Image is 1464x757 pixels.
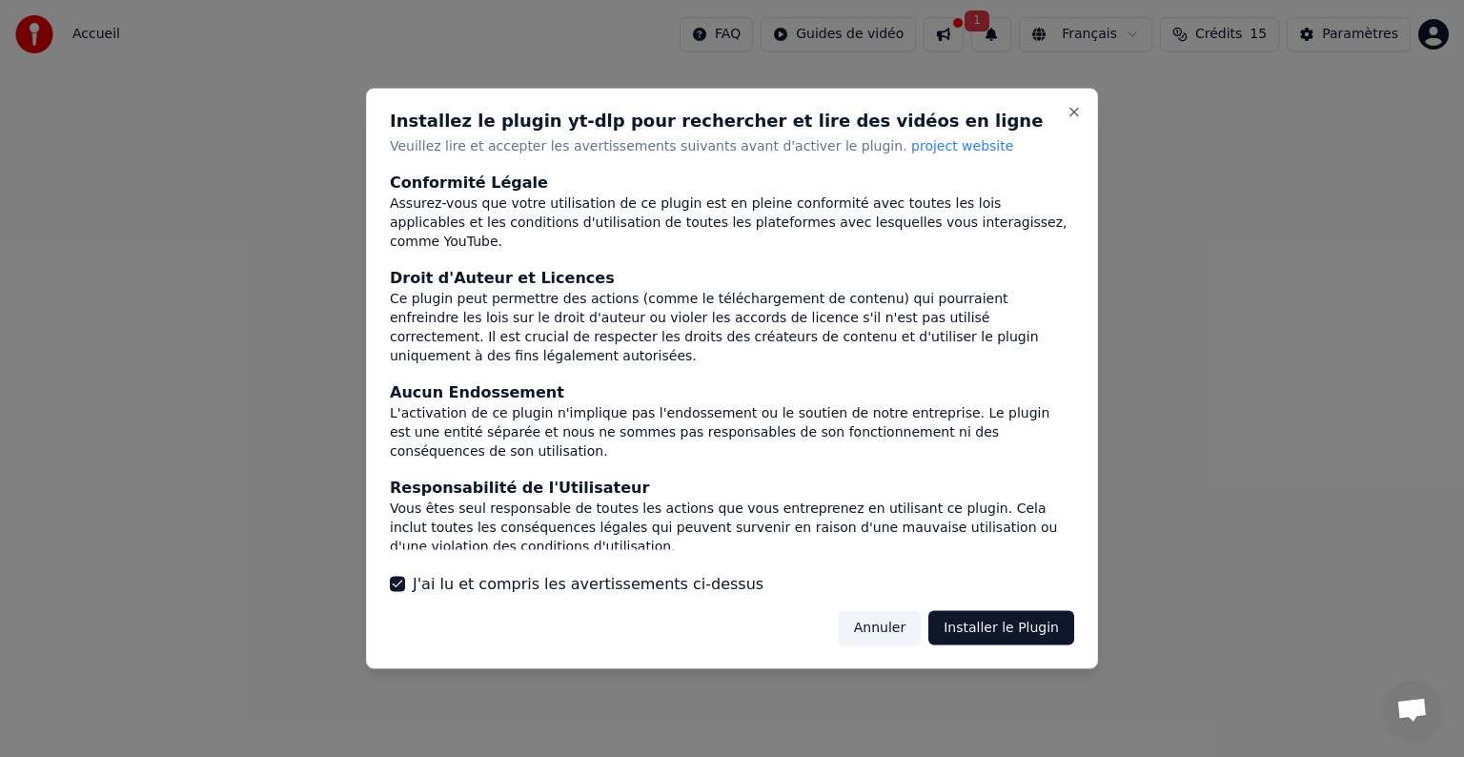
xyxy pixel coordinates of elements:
[911,138,1013,153] span: project website
[390,137,1074,156] p: Veuillez lire et accepter les avertissements suivants avant d'activer le plugin.
[390,194,1074,251] div: Assurez-vous que votre utilisation de ce plugin est en pleine conformité avec toutes les lois app...
[390,403,1074,460] div: L'activation de ce plugin n'implique pas l'endossement ou le soutien de notre entreprise. Le plug...
[390,499,1074,556] div: Vous êtes seul responsable de toutes les actions que vous entreprenez en utilisant ce plugin. Cel...
[390,476,1074,499] div: Responsabilité de l'Utilisateur
[839,610,921,644] button: Annuler
[390,266,1074,289] div: Droit d'Auteur et Licences
[390,380,1074,403] div: Aucun Endossement
[928,610,1074,644] button: Installer le Plugin
[413,572,763,595] label: J'ai lu et compris les avertissements ci-dessus
[390,171,1074,194] div: Conformité Légale
[390,289,1074,365] div: Ce plugin peut permettre des actions (comme le téléchargement de contenu) qui pourraient enfreind...
[390,113,1074,130] h2: Installez le plugin yt-dlp pour rechercher et lire des vidéos en ligne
